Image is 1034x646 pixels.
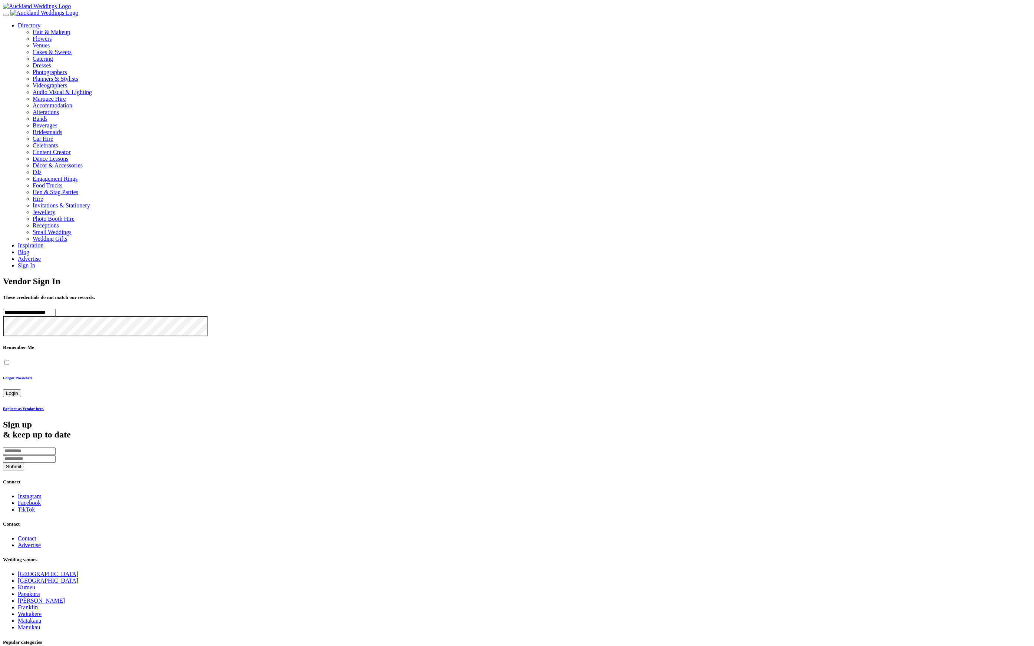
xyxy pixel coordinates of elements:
[33,162,83,169] a: Décor & Accessories
[3,276,1031,286] h1: Vendor Sign In
[18,262,35,269] a: Sign In
[3,3,71,10] img: Auckland Weddings Logo
[18,249,29,255] a: Blog
[33,156,68,162] a: Dance Lessons
[18,22,40,29] a: Directory
[33,182,62,189] a: Food Trucks
[33,176,77,182] a: Engagement Rings
[18,624,40,630] a: Manukau
[33,109,59,115] a: Alterations
[3,420,32,429] span: Sign up
[3,479,1031,485] h5: Connect
[3,14,9,16] button: Menu
[18,571,78,577] a: [GEOGRAPHIC_DATA]
[33,116,47,122] a: Bands
[3,344,1031,350] h5: Remember Me
[18,611,42,617] a: Waitakere
[33,229,72,235] a: Small Weddings
[18,577,78,584] a: [GEOGRAPHIC_DATA]
[33,236,67,242] a: Wedding Gifts
[3,389,21,397] button: Login
[33,202,90,209] a: Invitations & Stationery
[3,521,1031,527] h5: Contact
[33,209,55,215] a: Jewellery
[10,10,78,16] img: Auckland Weddings Logo
[18,242,43,249] a: Inspiration
[33,49,1031,56] a: Cakes & Sweets
[18,535,36,542] a: Contact
[33,102,72,109] a: Accommodation
[3,463,24,470] button: Submit
[33,169,42,175] a: DJs
[18,617,41,624] a: Matakana
[33,189,78,195] a: Hen & Stag Parties
[33,82,1031,89] a: Videographers
[33,142,58,149] a: Celebrants
[33,196,43,202] a: Hire
[33,62,1031,69] a: Dresses
[33,42,1031,49] a: Venues
[33,96,1031,102] a: Marquee Hire
[33,129,62,135] a: Bridesmaids
[3,294,1031,300] h5: These credentials do not match our records.
[18,506,35,513] a: TikTok
[33,56,1031,62] a: Catering
[3,420,1031,440] h2: & keep up to date
[18,542,41,548] a: Advertise
[33,36,1031,42] a: Flowers
[18,597,65,604] a: [PERSON_NAME]
[33,76,1031,82] a: Planners & Stylists
[18,493,42,499] a: Instagram
[33,29,1031,36] a: Hair & Makeup
[3,639,1031,645] h5: Popular categories
[33,136,53,142] a: Car Hire
[18,604,38,610] a: Franklin
[33,216,75,222] a: Photo Booth Hire
[33,149,71,155] a: Content Creator
[33,89,1031,96] a: Audio Visual & Lighting
[33,69,1031,76] a: Photographers
[33,122,57,129] a: Beverages
[3,376,1031,380] a: Forgot Password
[18,256,41,262] a: Advertise
[33,222,59,229] a: Receptions
[18,584,35,590] a: Kumeu
[4,360,9,365] input: Remember Me
[18,591,40,597] a: Papakura
[3,406,1031,411] a: Register as Vendor here.
[3,557,1031,563] h5: Wedding venues
[18,500,41,506] a: Facebook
